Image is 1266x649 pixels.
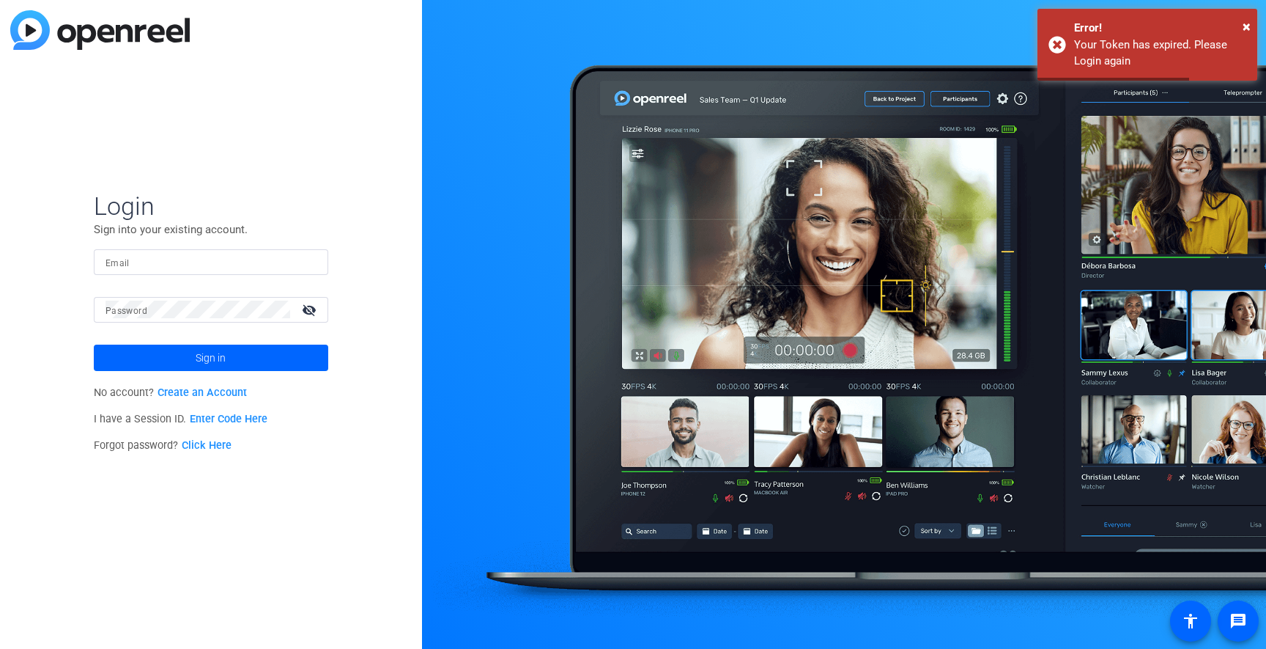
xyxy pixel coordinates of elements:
[1229,612,1247,630] mat-icon: message
[1243,18,1251,35] span: ×
[1074,37,1246,70] div: Your Token has expired. Please Login again
[105,258,130,268] mat-label: Email
[1074,20,1246,37] div: Error!
[158,386,247,399] a: Create an Account
[105,253,316,271] input: Enter Email Address
[293,299,328,320] mat-icon: visibility_off
[94,413,267,425] span: I have a Session ID.
[94,191,328,221] span: Login
[94,386,247,399] span: No account?
[94,345,328,371] button: Sign in
[190,413,267,425] a: Enter Code Here
[10,10,190,50] img: blue-gradient.svg
[94,221,328,238] p: Sign into your existing account.
[182,439,232,452] a: Click Here
[94,439,232,452] span: Forgot password?
[1182,612,1199,630] mat-icon: accessibility
[196,340,226,376] span: Sign in
[1243,15,1251,37] button: Close
[105,306,147,316] mat-label: Password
